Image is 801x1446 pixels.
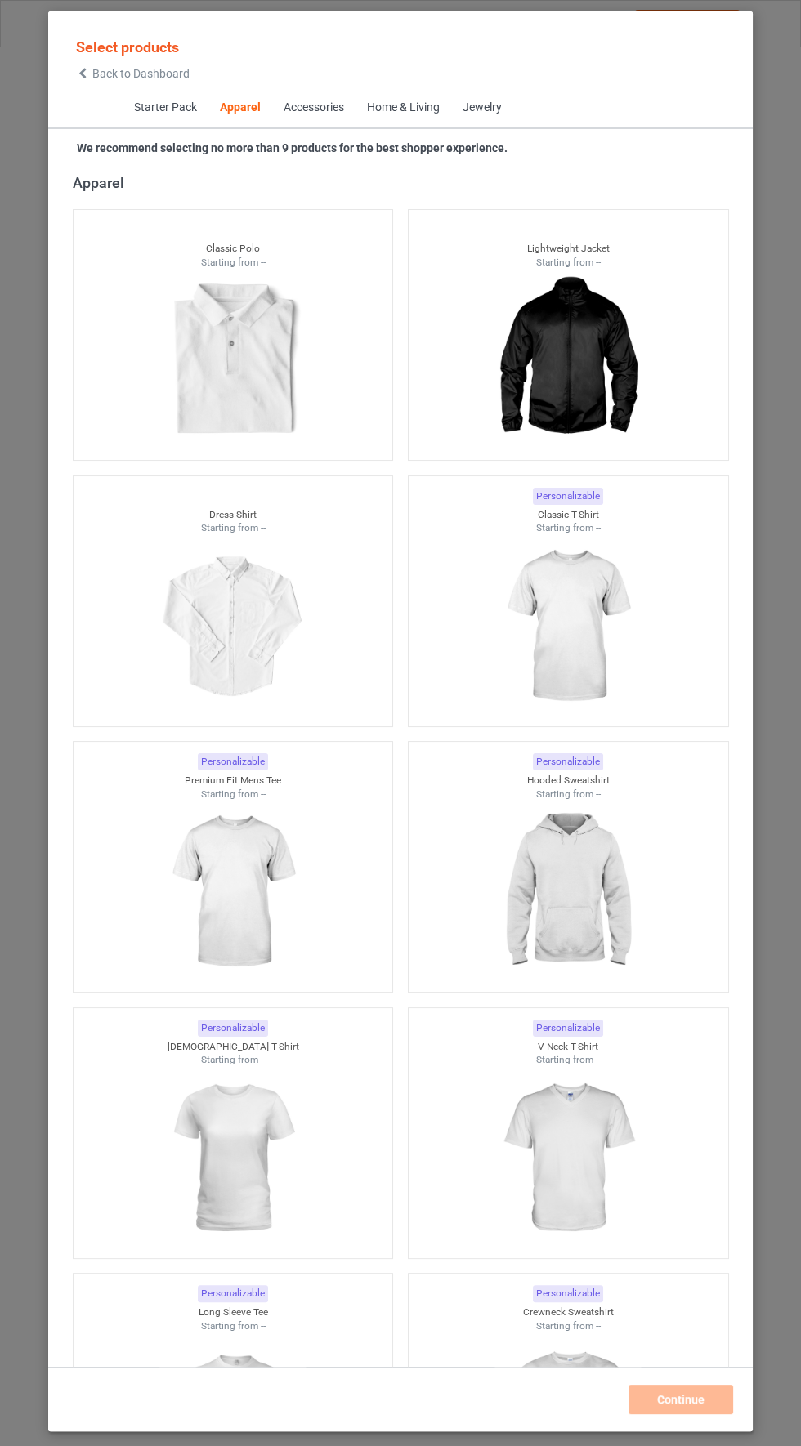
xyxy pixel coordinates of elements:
[74,1319,393,1333] div: Starting from --
[74,508,393,522] div: Dress Shirt
[77,141,508,154] strong: We recommend selecting no more than 9 products for the best shopper experience.
[409,242,728,256] div: Lightweight Jacket
[92,67,190,80] span: Back to Dashboard
[533,488,603,505] div: Personalizable
[409,1040,728,1054] div: V-Neck T-Shirt
[409,774,728,788] div: Hooded Sweatshirt
[494,269,641,452] img: regular.jpg
[409,508,728,522] div: Classic T-Shirt
[494,801,641,984] img: regular.jpg
[462,100,501,116] div: Jewelry
[409,1319,728,1333] div: Starting from --
[283,100,343,116] div: Accessories
[198,753,268,770] div: Personalizable
[73,173,736,192] div: Apparel
[494,535,641,718] img: regular.jpg
[409,1305,728,1319] div: Crewneck Sweatshirt
[533,1285,603,1302] div: Personalizable
[74,521,393,535] div: Starting from --
[198,1285,268,1302] div: Personalizable
[74,1053,393,1067] div: Starting from --
[366,100,439,116] div: Home & Living
[409,1053,728,1067] div: Starting from --
[74,242,393,256] div: Classic Polo
[74,256,393,270] div: Starting from --
[409,256,728,270] div: Starting from --
[74,774,393,788] div: Premium Fit Mens Tee
[122,88,208,127] span: Starter Pack
[409,788,728,801] div: Starting from --
[198,1020,268,1037] div: Personalizable
[494,1067,641,1250] img: regular.jpg
[74,1040,393,1054] div: [DEMOGRAPHIC_DATA] T-Shirt
[533,1020,603,1037] div: Personalizable
[533,753,603,770] div: Personalizable
[76,38,179,56] span: Select products
[409,521,728,535] div: Starting from --
[159,269,306,452] img: regular.jpg
[74,788,393,801] div: Starting from --
[159,535,306,718] img: regular.jpg
[159,1067,306,1250] img: regular.jpg
[219,100,260,116] div: Apparel
[159,801,306,984] img: regular.jpg
[74,1305,393,1319] div: Long Sleeve Tee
